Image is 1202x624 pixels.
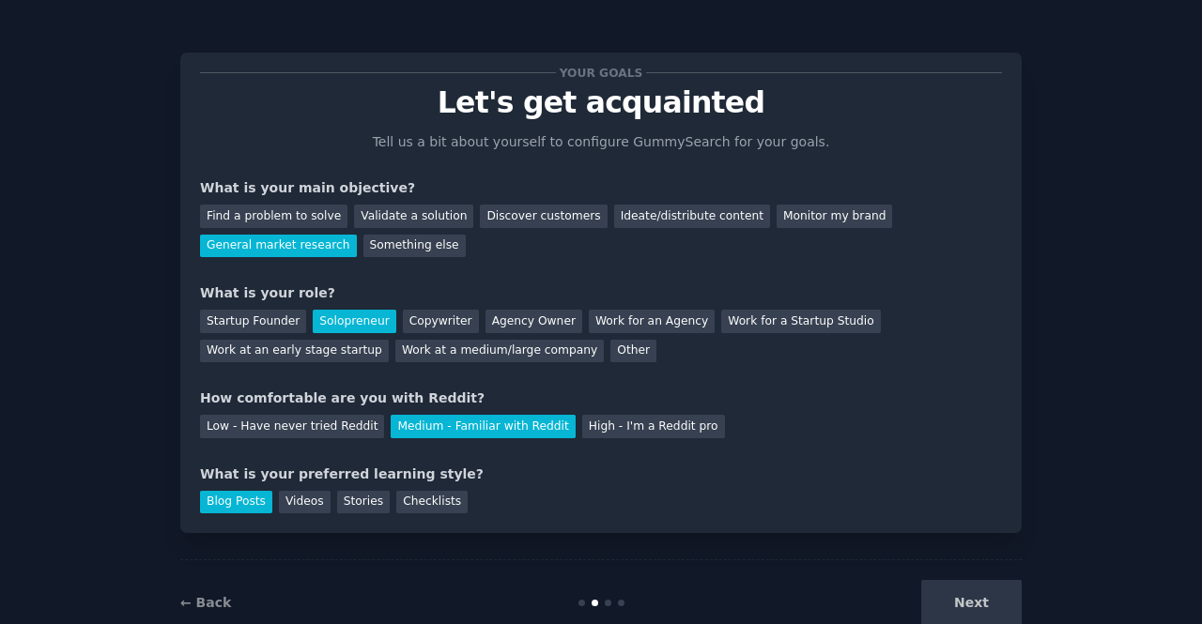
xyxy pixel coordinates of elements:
div: Copywriter [403,310,479,333]
div: What is your main objective? [200,178,1002,198]
div: How comfortable are you with Reddit? [200,388,1002,408]
div: Stories [337,491,390,514]
p: Tell us a bit about yourself to configure GummySearch for your goals. [364,132,838,152]
div: Monitor my brand [777,205,892,228]
div: Find a problem to solve [200,205,347,228]
div: Validate a solution [354,205,473,228]
div: Work for a Startup Studio [721,310,880,333]
div: Discover customers [480,205,607,228]
div: Work at an early stage startup [200,340,389,363]
p: Let's get acquainted [200,86,1002,119]
div: Videos [279,491,331,514]
div: Work at a medium/large company [395,340,604,363]
div: Ideate/distribute content [614,205,770,228]
span: Your goals [556,63,646,83]
a: ← Back [180,595,231,610]
div: Startup Founder [200,310,306,333]
div: General market research [200,235,357,258]
div: Solopreneur [313,310,395,333]
div: Blog Posts [200,491,272,514]
div: Agency Owner [485,310,582,333]
div: Something else [363,235,466,258]
div: Checklists [396,491,468,514]
div: Low - Have never tried Reddit [200,415,384,438]
div: Other [610,340,656,363]
div: What is your preferred learning style? [200,464,1002,484]
div: Medium - Familiar with Reddit [391,415,575,438]
div: High - I'm a Reddit pro [582,415,725,438]
div: Work for an Agency [589,310,715,333]
div: What is your role? [200,283,1002,303]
